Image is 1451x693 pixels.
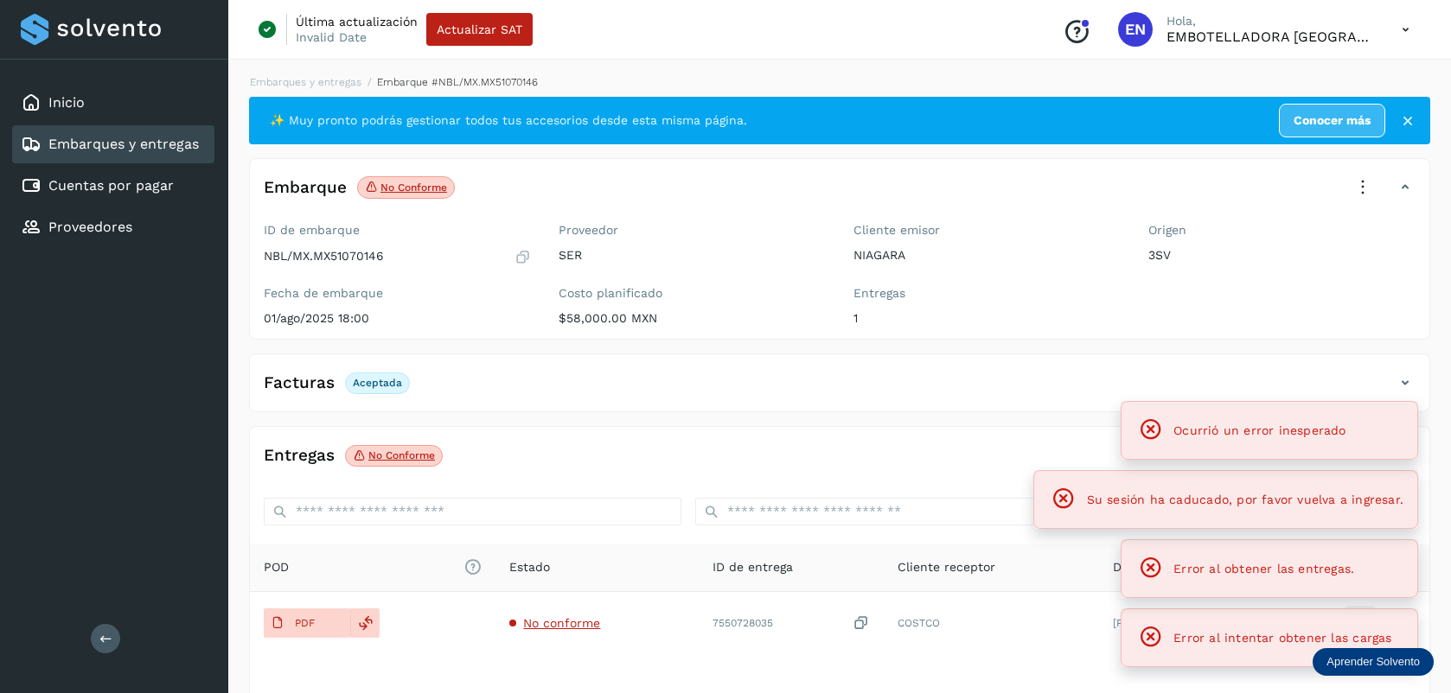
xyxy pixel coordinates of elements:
label: Fecha de embarque [264,286,531,301]
td: COSTCO [884,592,1098,654]
div: 7550728035 [713,614,870,633]
label: Cliente emisor [853,223,1121,238]
span: Su sesión ha caducado, por favor vuelva a ingresar. [1087,493,1403,506]
p: No conforme [368,449,435,461]
span: ✨ Muy pronto podrás gestionar todos tus accesorios desde esta misma página. [270,111,747,130]
label: ID de embarque [264,223,531,238]
label: Proveedor [559,223,826,238]
a: Proveedores [48,219,132,235]
span: Actualizar SAT [437,23,522,35]
span: Destino [1113,558,1158,576]
label: Costo planificado [559,286,826,301]
p: No conforme [380,181,447,194]
p: NBL/MX.MX51070146 [264,249,384,264]
div: Reemplazar POD [350,608,380,638]
p: 01/ago/2025 18:00 [264,311,531,326]
div: EntregasNo conforme [250,441,1429,484]
a: Embarques y entregas [48,136,199,152]
div: FacturasAceptada [250,368,1429,411]
span: Cliente receptor [898,558,995,576]
p: 3SV [1148,248,1416,263]
a: Inicio [48,94,85,111]
button: Actualizar SAT [426,13,533,46]
p: 1 [853,311,1121,326]
p: SER [559,248,826,263]
td: [PERSON_NAME] [1099,592,1292,654]
h4: Entregas [264,446,335,466]
a: Embarques y entregas [250,76,361,88]
div: Embarques y entregas [12,125,214,163]
p: PDF [295,617,315,629]
h4: Facturas [264,373,335,393]
span: No conforme [523,616,600,630]
p: $58,000.00 MXN [559,311,826,326]
span: ID de entrega [713,558,793,576]
p: EMBOTELLADORA NIAGARA DE MEXICO [1167,29,1374,45]
nav: breadcrumb [249,74,1430,90]
span: Error al intentar obtener las cargas [1173,631,1391,645]
span: Embarque #NBL/MX.MX51070146 [377,76,538,88]
div: Cuentas por pagar [12,167,214,205]
p: Hola, [1167,14,1374,29]
div: Proveedores [12,208,214,246]
p: Última actualización [296,14,418,29]
label: Origen [1148,223,1416,238]
p: Invalid Date [296,29,367,45]
div: EmbarqueNo conforme [250,173,1429,216]
h4: Embarque [264,178,347,198]
span: POD [264,558,482,576]
p: Aprender Solvento [1326,655,1420,669]
button: PDF [264,608,350,638]
a: Conocer más [1279,104,1385,137]
div: Aprender Solvento [1313,648,1434,676]
span: Error al obtener las entregas. [1173,562,1354,575]
a: Cuentas por pagar [48,177,174,194]
label: Entregas [853,286,1121,301]
p: NIAGARA [853,248,1121,263]
p: Aceptada [353,377,402,389]
span: Ocurrió un error inesperado [1173,423,1346,437]
div: Inicio [12,84,214,122]
span: Estado [509,558,550,576]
